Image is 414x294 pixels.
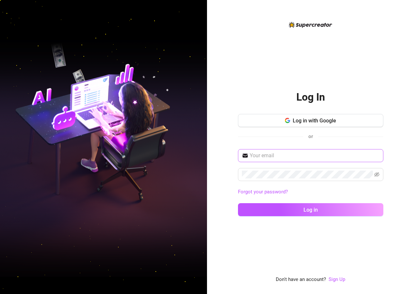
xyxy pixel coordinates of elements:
span: Log in with Google [293,118,336,124]
input: Your email [250,152,379,160]
span: Log in [303,207,318,213]
a: Forgot your password? [238,189,288,195]
span: or [308,133,313,139]
button: Log in with Google [238,114,383,127]
a: Forgot your password? [238,188,383,196]
a: Sign Up [329,276,345,282]
img: logo-BBDzfeDw.svg [289,22,332,28]
a: Sign Up [329,276,345,284]
button: Log in [238,203,383,216]
h2: Log In [296,91,325,104]
span: eye-invisible [374,172,379,177]
span: Don't have an account? [276,276,326,284]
